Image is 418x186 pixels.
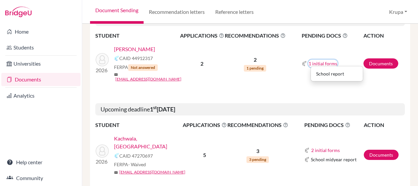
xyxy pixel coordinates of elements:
span: - Waived [128,162,146,167]
img: Kachwala, Zahabiya [96,144,109,158]
b: 2 [200,60,203,67]
a: Universities [1,57,81,70]
span: School midyear report [311,156,357,163]
img: Common App logo [304,157,310,162]
span: PENDING DOCS [304,121,363,129]
th: STUDENT [95,31,180,40]
img: Common App logo [304,148,310,153]
b: 5 [203,152,206,158]
button: 1 initial forms [308,60,337,67]
span: 1 pending [244,65,266,72]
th: STUDENT [95,121,182,129]
span: 3 pending [246,156,269,163]
button: 2 initial forms [311,146,340,154]
span: APPLICATIONS [180,32,224,40]
p: 2026 [96,158,109,166]
span: mail [114,73,118,77]
a: Home [1,25,81,38]
img: Common App logo [114,56,119,61]
div: 1 initial forms [311,66,363,81]
button: Krupa [386,6,410,18]
img: Common App logo [302,61,307,66]
b: 1 [DATE] [150,106,175,113]
sup: st [153,105,157,110]
span: RECOMMENDATIONS [225,32,286,40]
a: Documents [364,150,399,160]
span: Not answered [128,64,158,71]
p: 3 [227,147,288,155]
a: Documents [363,58,398,69]
span: APPLICATIONS [183,121,227,129]
p: 2026 [96,66,109,74]
a: Documents [1,73,81,86]
h5: Upcoming deadline [95,103,405,116]
a: Community [1,171,81,185]
th: ACTION [363,31,405,40]
span: CAID 47270697 [119,152,153,159]
a: Students [1,41,81,54]
span: CAID 44912317 [119,55,153,62]
a: [EMAIL_ADDRESS][DOMAIN_NAME] [119,169,185,175]
th: ACTION [363,121,405,129]
span: FERPA [114,161,146,168]
img: Bridge-U [5,7,32,17]
span: PENDING DOCS [302,32,363,40]
div: School report [316,70,358,77]
img: Ayoub, Leah [96,53,109,66]
a: Kachwala, [GEOGRAPHIC_DATA] [114,135,187,150]
span: RECOMMENDATIONS [227,121,288,129]
a: [PERSON_NAME] [114,45,155,53]
img: Common App logo [114,153,119,158]
span: FERPA [114,64,158,71]
a: [EMAIL_ADDRESS][DOMAIN_NAME] [115,76,181,82]
span: mail [114,170,118,174]
a: Help center [1,156,81,169]
p: 2 [225,56,286,64]
a: Analytics [1,89,81,102]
